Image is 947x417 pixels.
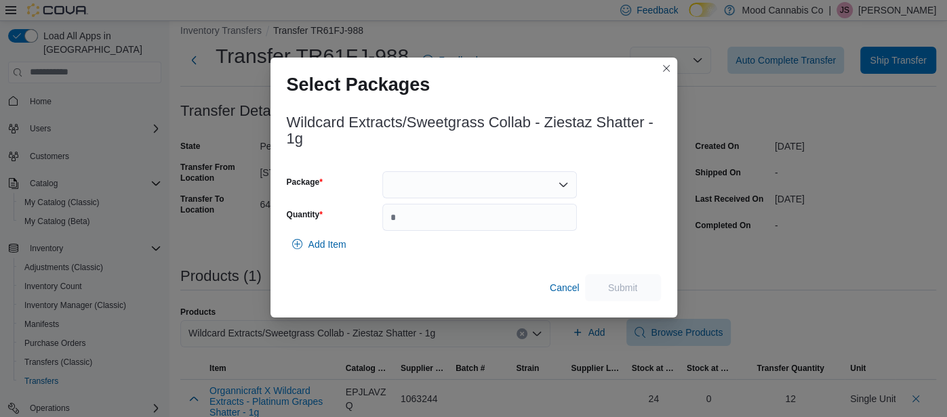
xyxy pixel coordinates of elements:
[658,60,674,76] button: Closes this modal window
[287,209,323,220] label: Quantity
[287,231,352,258] button: Add Item
[585,274,661,301] button: Submit
[287,114,661,147] h3: Wildcard Extracts/Sweetgrass Collab - Ziestaz Shatter - 1g
[608,281,638,294] span: Submit
[308,238,346,251] span: Add Item
[287,74,430,95] h1: Select Packages
[558,179,569,190] button: Open list of options
[287,177,323,188] label: Package
[544,274,585,301] button: Cancel
[550,281,580,294] span: Cancel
